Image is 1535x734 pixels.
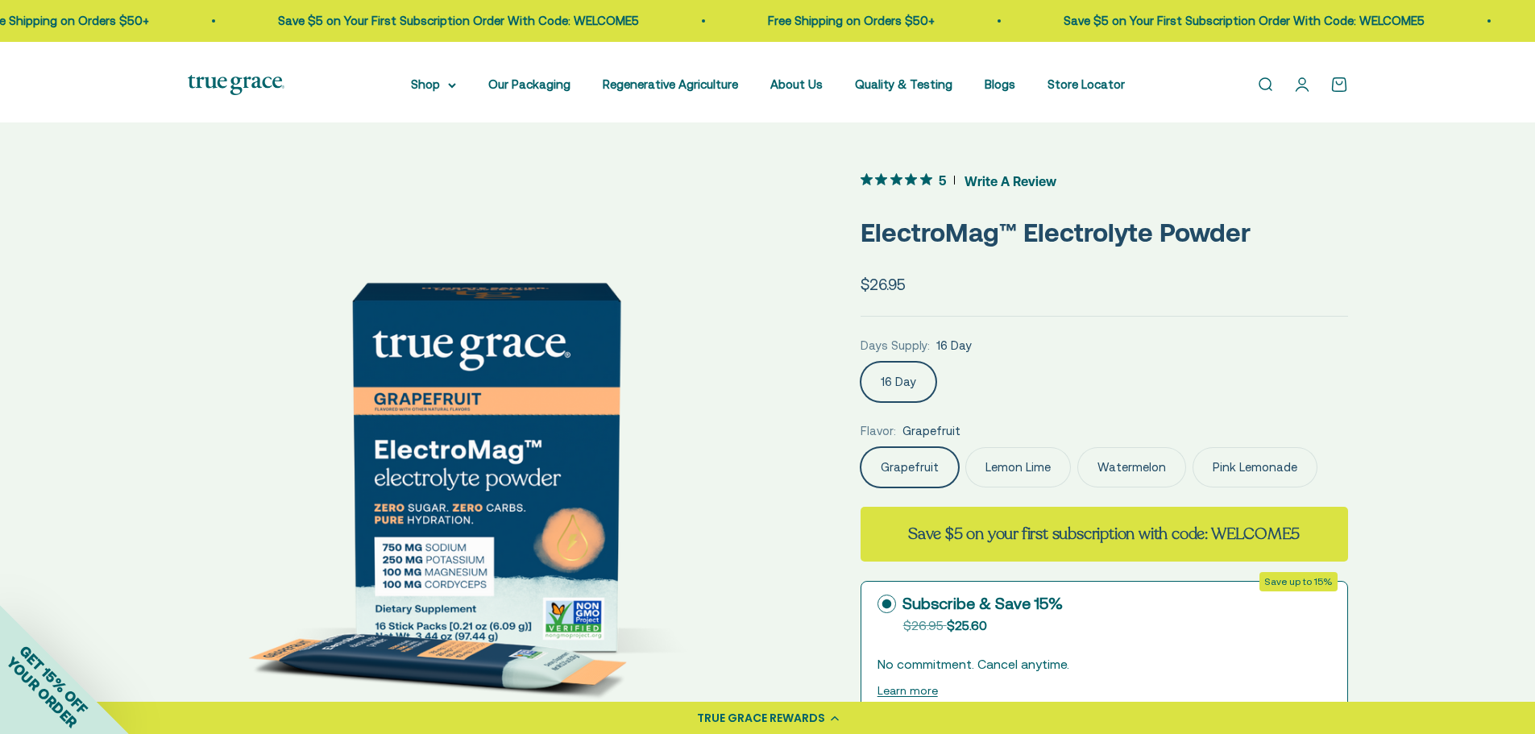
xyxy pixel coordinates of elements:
[603,77,738,91] a: Regenerative Agriculture
[861,421,896,441] legend: Flavor:
[488,77,570,91] a: Our Packaging
[861,212,1348,253] p: ElectroMag™ Electrolyte Powder
[1048,77,1125,91] a: Store Locator
[855,77,952,91] a: Quality & Testing
[770,77,823,91] a: About Us
[939,171,946,188] span: 5
[16,642,91,717] span: GET 15% OFF
[697,710,825,727] div: TRUE GRACE REWARDS
[1059,11,1420,31] p: Save $5 on Your First Subscription Order With Code: WELCOME5
[763,14,930,27] a: Free Shipping on Orders $50+
[936,336,972,355] span: 16 Day
[861,168,1056,193] button: 5 out 5 stars rating in total 3 reviews. Jump to reviews.
[861,336,930,355] legend: Days Supply:
[902,421,960,441] span: Grapefruit
[861,272,906,297] sale-price: $26.95
[985,77,1015,91] a: Blogs
[411,75,456,94] summary: Shop
[3,653,81,731] span: YOUR ORDER
[273,11,634,31] p: Save $5 on Your First Subscription Order With Code: WELCOME5
[908,523,1300,545] strong: Save $5 on your first subscription with code: WELCOME5
[965,168,1056,193] span: Write A Review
